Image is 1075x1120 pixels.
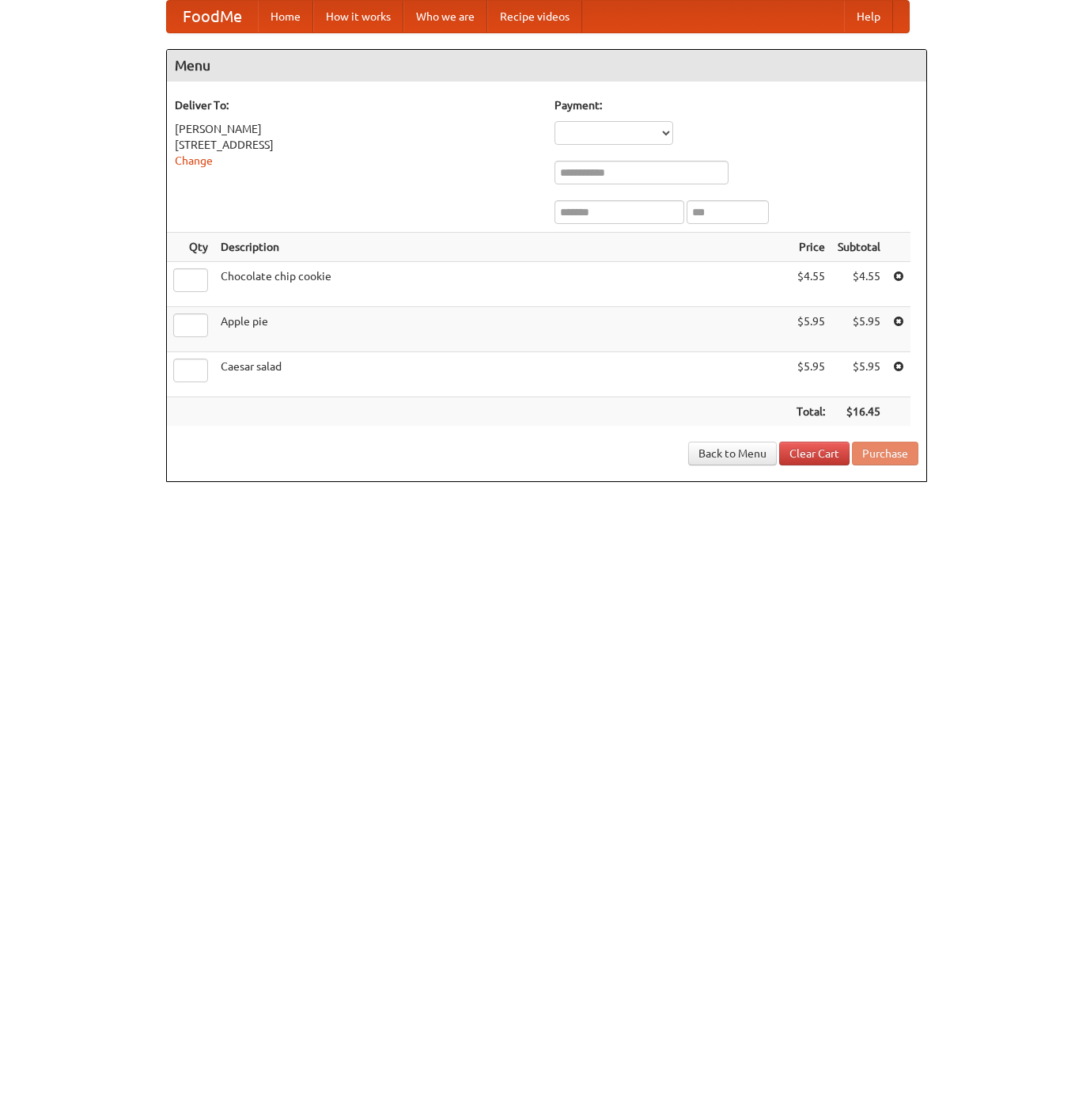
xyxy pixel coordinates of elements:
[844,1,893,32] a: Help
[831,262,887,307] td: $4.55
[175,137,539,153] div: [STREET_ADDRESS]
[487,1,582,32] a: Recipe videos
[779,442,850,465] a: Clear Cart
[555,97,918,113] h5: Payment:
[831,307,887,352] td: $5.95
[313,1,403,32] a: How it works
[790,233,831,262] th: Price
[214,352,790,397] td: Caesar salad
[852,442,918,465] button: Purchase
[403,1,487,32] a: Who we are
[790,352,831,397] td: $5.95
[790,307,831,352] td: $5.95
[214,233,790,262] th: Description
[175,154,213,167] a: Change
[831,233,887,262] th: Subtotal
[831,397,887,427] th: $16.45
[258,1,313,32] a: Home
[688,442,777,465] a: Back to Menu
[175,121,539,137] div: [PERSON_NAME]
[214,262,790,307] td: Chocolate chip cookie
[214,307,790,352] td: Apple pie
[175,97,539,113] h5: Deliver To:
[167,233,214,262] th: Qty
[831,352,887,397] td: $5.95
[790,397,831,427] th: Total:
[167,1,258,32] a: FoodMe
[790,262,831,307] td: $4.55
[167,50,926,82] h4: Menu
